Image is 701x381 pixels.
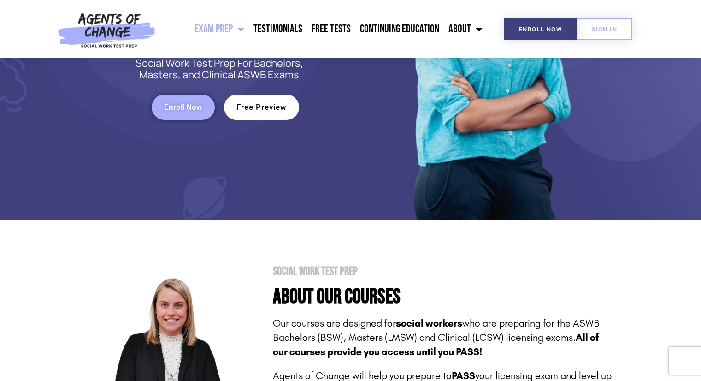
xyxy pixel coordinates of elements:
[577,18,632,40] a: SIGN IN
[224,95,299,120] a: Free Preview
[160,18,487,41] nav: Menu
[395,317,462,329] strong: social workers
[272,316,613,359] p: Our courses are designed for who are preparing for the ASWB Bachelors (BSW), Masters (LMSW) and C...
[355,18,444,41] a: Continuing Education
[444,18,487,41] a: About
[249,18,307,41] a: Testimonials
[152,95,215,120] a: Enroll Now
[164,103,202,111] span: Enroll Now
[591,26,617,32] span: SIGN IN
[504,18,577,40] a: Enroll Now
[190,18,249,41] a: Exam Prep
[272,286,613,307] h4: About Our Courses
[272,266,613,277] h1: Social Work Test Prep
[272,332,598,358] b: All of our courses provide you access until you PASS!
[236,103,287,111] span: Free Preview
[519,26,562,32] span: Enroll Now
[307,18,355,41] a: Free Tests
[125,58,314,81] p: Social Work Test Prep For Bachelors, Masters, and Clinical ASWB Exams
